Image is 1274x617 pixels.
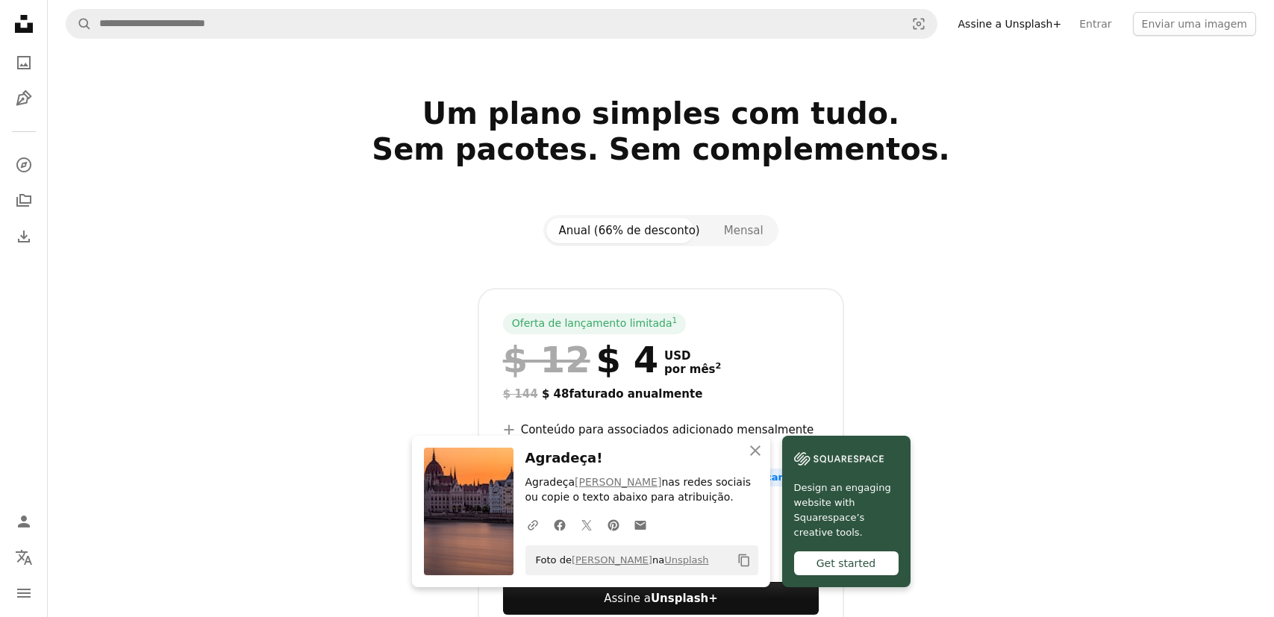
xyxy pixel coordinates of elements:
span: $ 12 [503,340,590,379]
button: Enviar uma imagem [1133,12,1256,36]
a: 1 [669,316,681,331]
span: USD [664,349,721,363]
div: Oferta de lançamento limitada [503,313,687,334]
div: $ 48 faturado anualmente [503,385,819,403]
span: por mês [664,363,721,376]
h3: Agradeça! [525,448,758,469]
a: Compartilhar no Twitter [573,510,600,539]
a: Histórico de downloads [9,222,39,251]
sup: 2 [716,361,722,371]
li: Conteúdo para associados adicionado mensalmente [503,421,819,439]
a: Fotos [9,48,39,78]
a: Assine a Unsplash+ [949,12,1071,36]
a: Compartilhar no Pinterest [600,510,627,539]
a: 2 [713,363,725,376]
img: file-1606177908946-d1eed1cbe4f5image [794,448,884,470]
button: Assine aUnsplash+ [503,582,819,615]
button: Pesquise na Unsplash [66,10,92,38]
span: Foto de na [528,548,709,572]
button: Anual (66% de desconto) [546,218,711,243]
a: [PERSON_NAME] [575,476,661,488]
button: Mensal [712,218,775,243]
span: Design an engaging website with Squarespace’s creative tools. [794,480,899,540]
a: Entrar / Cadastrar-se [9,507,39,536]
a: Design an engaging website with Squarespace’s creative tools.Get started [782,436,911,587]
div: $ 4 [503,340,658,379]
a: Início — Unsplash [9,9,39,42]
button: Copiar para a área de transferência [731,548,757,573]
a: Compartilhar no Facebook [546,510,573,539]
button: Menu [9,578,39,608]
button: Pesquisa visual [901,10,937,38]
a: Ilustrações [9,84,39,113]
h2: Um plano simples com tudo. Sem pacotes. Sem complementos. [181,95,1142,203]
span: $ 144 [503,387,538,401]
a: Entrar [1070,12,1120,36]
sup: 1 [672,316,678,325]
a: Coleções [9,186,39,216]
a: Unsplash [664,554,708,566]
a: Compartilhar por e-mail [627,510,654,539]
p: Agradeça nas redes sociais ou copie o texto abaixo para atribuição. [525,475,758,505]
button: Idioma [9,542,39,572]
a: Explorar [9,150,39,180]
a: [PERSON_NAME] [572,554,652,566]
div: Get started [794,551,899,575]
strong: Unsplash+ [651,592,718,605]
form: Pesquise conteúdo visual em todo o site [66,9,937,39]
